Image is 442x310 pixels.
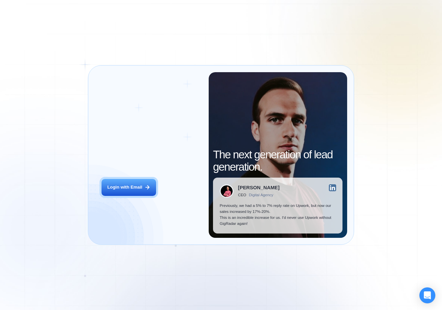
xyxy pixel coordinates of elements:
[238,185,280,190] div: [PERSON_NAME]
[102,179,156,196] button: Login with Email
[238,193,246,197] div: CEO
[108,184,142,190] div: Login with Email
[249,193,273,197] div: Digital Agency
[419,287,435,303] div: Open Intercom Messenger
[220,203,336,227] p: Previously, we had a 5% to 7% reply rate on Upwork, but now our sales increased by 17%-20%. This ...
[213,149,342,173] h2: The next generation of lead generation.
